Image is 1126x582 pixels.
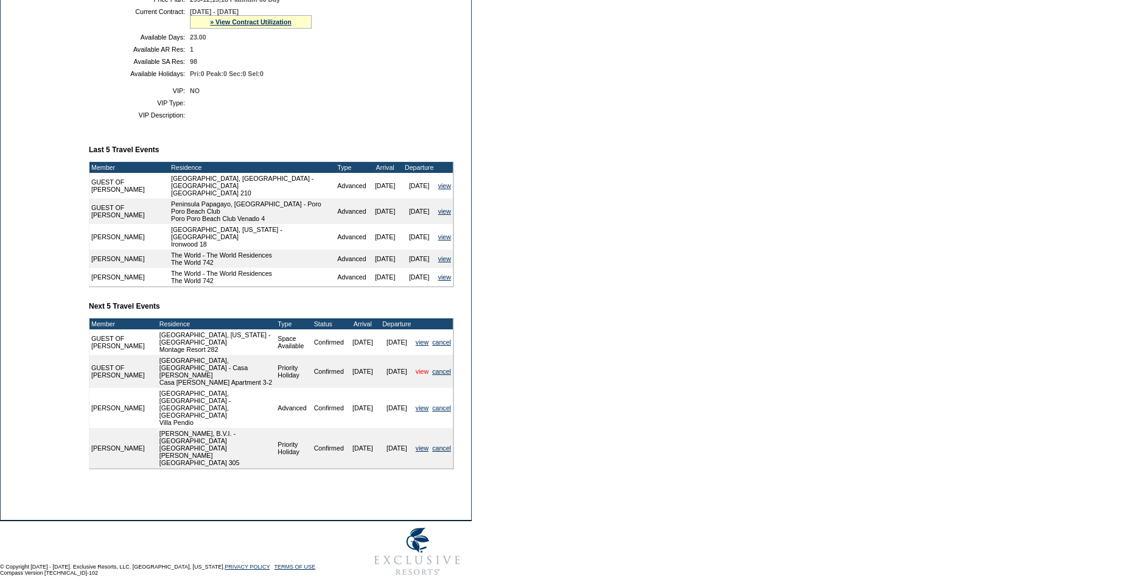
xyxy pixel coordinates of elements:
td: The World - The World Residences The World 742 [169,250,335,268]
td: Priority Holiday [276,355,312,388]
td: VIP Description: [94,111,185,119]
td: [DATE] [368,173,402,198]
td: The World - The World Residences The World 742 [169,268,335,286]
td: Available AR Res: [94,46,185,53]
td: [DATE] [346,355,380,388]
a: cancel [432,444,451,452]
td: Advanced [335,173,368,198]
td: [GEOGRAPHIC_DATA], [GEOGRAPHIC_DATA] - [GEOGRAPHIC_DATA] [GEOGRAPHIC_DATA] 210 [169,173,335,198]
td: [DATE] [402,173,436,198]
td: [PERSON_NAME] [89,224,169,250]
a: view [438,208,451,215]
td: [GEOGRAPHIC_DATA], [GEOGRAPHIC_DATA] - Casa [PERSON_NAME] Casa [PERSON_NAME] Apartment 3-2 [158,355,276,388]
td: [GEOGRAPHIC_DATA], [US_STATE] - [GEOGRAPHIC_DATA] Ironwood 18 [169,224,335,250]
td: Residence [169,162,335,173]
td: [DATE] [368,224,402,250]
a: view [416,444,428,452]
td: Confirmed [312,329,346,355]
td: Member [89,318,154,329]
td: Space Available [276,329,312,355]
td: Status [312,318,346,329]
a: cancel [432,368,451,375]
td: [PERSON_NAME] [89,388,154,428]
td: [DATE] [402,224,436,250]
a: view [438,233,451,240]
td: Priority Holiday [276,428,312,468]
td: [DATE] [368,198,402,224]
span: 23.00 [190,33,206,41]
td: Advanced [276,388,312,428]
a: » View Contract Utilization [210,18,292,26]
td: Departure [380,318,414,329]
td: Type [335,162,368,173]
a: view [438,182,451,189]
a: view [416,338,428,346]
img: Exclusive Resorts [363,521,472,582]
td: [DATE] [346,388,380,428]
a: PRIVACY POLICY [225,564,270,570]
td: Available SA Res: [94,58,185,65]
td: GUEST OF [PERSON_NAME] [89,355,154,388]
td: Confirmed [312,355,346,388]
a: view [416,404,428,412]
td: VIP: [94,87,185,94]
td: [DATE] [402,198,436,224]
span: [DATE] - [DATE] [190,8,239,15]
span: Pri:0 Peak:0 Sec:0 Sel:0 [190,70,264,77]
td: [GEOGRAPHIC_DATA], [GEOGRAPHIC_DATA] - [GEOGRAPHIC_DATA], [GEOGRAPHIC_DATA] Villa Pendio [158,388,276,428]
td: Peninsula Papagayo, [GEOGRAPHIC_DATA] - Poro Poro Beach Club Poro Poro Beach Club Venado 4 [169,198,335,224]
td: [DATE] [368,250,402,268]
td: Advanced [335,224,368,250]
td: [DATE] [380,388,414,428]
td: [DATE] [380,329,414,355]
b: Next 5 Travel Events [89,302,160,310]
a: cancel [432,338,451,346]
td: Type [276,318,312,329]
td: [PERSON_NAME] [89,250,169,268]
td: [PERSON_NAME], B.V.I. - [GEOGRAPHIC_DATA] [GEOGRAPHIC_DATA][PERSON_NAME] [GEOGRAPHIC_DATA] 305 [158,428,276,468]
td: [DATE] [346,329,380,355]
td: [PERSON_NAME] [89,428,154,468]
td: GUEST OF [PERSON_NAME] [89,329,154,355]
td: Arrival [368,162,402,173]
td: VIP Type: [94,99,185,107]
b: Last 5 Travel Events [89,145,159,154]
td: Advanced [335,268,368,286]
td: Residence [158,318,276,329]
td: Confirmed [312,428,346,468]
td: Member [89,162,169,173]
td: Arrival [346,318,380,329]
a: TERMS OF USE [275,564,316,570]
td: Advanced [335,198,368,224]
span: NO [190,87,200,94]
a: view [416,368,428,375]
td: Confirmed [312,388,346,428]
td: [DATE] [346,428,380,468]
td: [DATE] [380,428,414,468]
td: Current Contract: [94,8,185,29]
td: [DATE] [368,268,402,286]
a: view [438,255,451,262]
td: [DATE] [402,250,436,268]
td: GUEST OF [PERSON_NAME] [89,173,169,198]
td: [DATE] [402,268,436,286]
td: Available Days: [94,33,185,41]
a: cancel [432,404,451,412]
td: [GEOGRAPHIC_DATA], [US_STATE] - [GEOGRAPHIC_DATA] Montage Resort 282 [158,329,276,355]
td: [DATE] [380,355,414,388]
td: [PERSON_NAME] [89,268,169,286]
td: Available Holidays: [94,70,185,77]
span: 1 [190,46,194,53]
a: view [438,273,451,281]
td: Departure [402,162,436,173]
span: 98 [190,58,197,65]
td: Advanced [335,250,368,268]
td: GUEST OF [PERSON_NAME] [89,198,169,224]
